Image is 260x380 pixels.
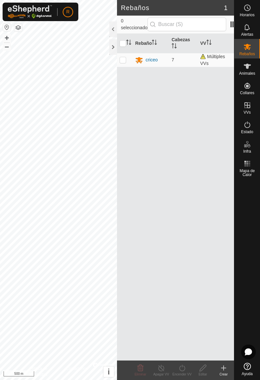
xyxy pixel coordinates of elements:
[243,110,251,114] span: VVs
[224,3,227,13] span: 1
[108,367,110,376] span: i
[243,149,251,153] span: Infra
[242,372,253,376] span: Ayuda
[206,41,212,46] p-sorticon: Activar para ordenar
[169,34,198,53] th: Cabezas
[121,18,148,31] span: 0 seleccionado
[151,372,172,377] div: Apagar VV
[66,366,88,377] a: Contáctenos
[213,372,234,377] div: Crear
[148,18,226,31] input: Buscar (S)
[133,34,169,53] th: Rebaño
[3,34,11,42] button: +
[241,32,253,36] span: Alertas
[135,373,146,376] span: Eliminar
[126,41,131,46] p-sorticon: Activar para ordenar
[236,169,258,177] span: Mapa de Calor
[3,43,11,50] button: –
[240,91,254,95] span: Collares
[152,41,157,46] p-sorticon: Activar para ordenar
[198,34,234,53] th: VV
[103,366,114,377] button: i
[241,130,253,134] span: Estado
[192,372,213,377] div: Editar
[239,52,255,56] span: Rebaños
[3,23,11,31] button: Restablecer Mapa
[14,24,22,32] button: Capas del Mapa
[146,57,158,63] div: criceo
[240,13,254,17] span: Horarios
[234,360,260,378] a: Ayuda
[66,8,70,15] span: R
[29,366,58,377] a: Política de Privacidad
[200,54,225,66] span: Múltiples VVs
[172,372,192,377] div: Encender VV
[121,4,224,12] h2: Rebaños
[172,44,177,49] p-sorticon: Activar para ordenar
[8,5,52,19] img: Logo Gallagher
[172,57,174,62] span: 7
[239,71,255,75] span: Animales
